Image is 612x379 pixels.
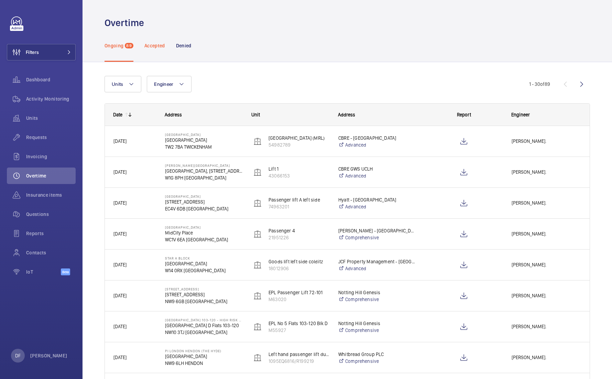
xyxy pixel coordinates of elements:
img: elevator.svg [253,137,262,146]
p: [GEOGRAPHIC_DATA] [165,137,243,143]
a: Advanced [338,265,416,272]
p: Accepted [144,42,165,49]
span: [DATE] [113,200,127,206]
span: [PERSON_NAME]. [512,261,581,269]
span: Contacts [26,249,76,256]
span: Activity Monitoring [26,95,76,102]
a: Comprehensive [338,327,416,334]
p: NW9 6GB [GEOGRAPHIC_DATA] [165,298,243,305]
p: Passenger lift A left side [269,196,329,203]
span: Beta [61,268,70,275]
span: Overtime [26,172,76,179]
span: Dashboard [26,76,76,83]
p: [PERSON_NAME] [30,352,67,359]
span: Units [112,81,123,87]
p: Notting Hill Genesis [338,289,416,296]
span: [PERSON_NAME]. [512,354,581,361]
span: [DATE] [113,355,127,360]
span: Filters [26,49,39,56]
h1: Overtime [105,16,148,29]
p: Lift 1 [269,165,329,172]
button: Engineer [147,76,192,92]
span: Engineer [511,112,530,117]
p: [PERSON_NAME] - [GEOGRAPHIC_DATA] [338,227,416,234]
span: Address [338,112,355,117]
p: TW2 7BA TWICKENHAM [165,143,243,150]
p: 21951226 [269,234,329,241]
p: M55927 [269,327,329,334]
p: [GEOGRAPHIC_DATA] 103-120 - High Risk Building [165,318,243,322]
p: Ongoing [105,42,123,49]
span: Engineer [154,81,173,87]
img: elevator.svg [253,199,262,207]
span: [PERSON_NAME]. [512,168,581,176]
a: Comprehensive [338,358,416,365]
span: Invoicing [26,153,76,160]
span: Questions [26,211,76,218]
p: [STREET_ADDRESS] [165,198,243,205]
p: 54982789 [269,141,329,148]
p: M63020 [269,296,329,303]
p: W14 0RX [GEOGRAPHIC_DATA] [165,267,243,274]
img: elevator.svg [253,261,262,269]
p: [GEOGRAPHIC_DATA] D Flats 103-120 [165,322,243,329]
p: [GEOGRAPHIC_DATA] [165,353,243,360]
p: NW9 6LH HENDON [165,360,243,367]
span: [DATE] [113,138,127,144]
span: [PERSON_NAME]. [512,323,581,331]
p: PI London Hendon (The Hyde) [165,349,243,353]
img: elevator.svg [253,230,262,238]
p: EPL No 5 Flats 103-120 Blk D [269,320,329,327]
p: 18012906 [269,265,329,272]
p: EC4V 6DB [GEOGRAPHIC_DATA] [165,205,243,212]
span: Units [26,115,76,122]
p: Notting Hill Genesis [338,320,416,327]
p: Hyatt - [GEOGRAPHIC_DATA] [338,196,416,203]
span: Insurance items [26,192,76,198]
p: [GEOGRAPHIC_DATA], [STREET_ADDRESS][PERSON_NAME], [165,168,243,174]
a: Comprehensive [338,296,416,303]
span: 1 - 30 89 [529,82,550,87]
img: elevator.svg [253,323,262,331]
p: 74963201 [269,203,329,210]
p: JCF Property Management - [GEOGRAPHIC_DATA] [338,258,416,265]
img: elevator.svg [253,168,262,176]
p: [GEOGRAPHIC_DATA] [165,225,243,229]
div: Date [113,112,122,117]
span: [DATE] [113,262,127,267]
p: NW10 3TJ [GEOGRAPHIC_DATA] [165,329,243,336]
span: Report [457,112,471,117]
p: Denied [176,42,192,49]
span: Unit [251,112,260,117]
a: Advanced [338,203,416,210]
p: W1G 8PH [GEOGRAPHIC_DATA] [165,174,243,181]
p: 1095EQ6816/R199219 [269,358,329,365]
a: Comprehensive [338,234,416,241]
span: Address [165,112,182,117]
p: Passenger 4 [269,227,329,234]
p: [GEOGRAPHIC_DATA] [165,260,243,267]
span: [PERSON_NAME]. [512,199,581,207]
a: Advanced [338,172,416,179]
p: [GEOGRAPHIC_DATA] [165,194,243,198]
p: [GEOGRAPHIC_DATA] [165,133,243,137]
p: 43066153 [269,172,329,179]
p: CBRE - [GEOGRAPHIC_DATA] [338,135,416,141]
span: [DATE] [113,324,127,329]
a: Advanced [338,141,416,148]
p: [GEOGRAPHIC_DATA] (MRL) [269,135,329,141]
span: [PERSON_NAME]. [512,137,581,145]
span: [DATE] [113,169,127,175]
p: CBRE GWS UCLH [338,165,416,172]
p: [STREET_ADDRESS] [165,291,243,298]
span: of [540,81,545,87]
span: [PERSON_NAME]. [512,292,581,300]
p: Whitbread Group PLC [338,351,416,358]
p: WC1V 6EA [GEOGRAPHIC_DATA] [165,236,243,243]
span: IoT [26,268,61,275]
span: Reports [26,230,76,237]
p: [STREET_ADDRESS] [165,287,243,291]
img: elevator.svg [253,292,262,300]
p: [PERSON_NAME][GEOGRAPHIC_DATA] [165,163,243,168]
span: [PERSON_NAME]. [512,230,581,238]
